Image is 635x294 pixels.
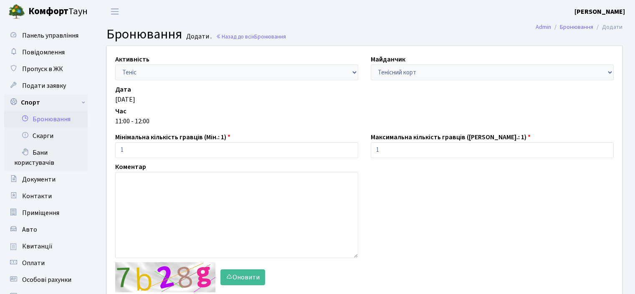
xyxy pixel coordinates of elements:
[4,271,88,288] a: Особові рахунки
[4,128,88,144] a: Скарги
[22,275,71,284] span: Особові рахунки
[115,162,146,172] label: Коментар
[4,144,88,171] a: Бани користувачів
[536,23,551,31] a: Admin
[22,242,53,251] span: Квитанції
[22,81,66,90] span: Подати заявку
[371,132,531,142] label: Максимальна кількість гравців ([PERSON_NAME].: 1)
[22,175,56,184] span: Документи
[104,5,125,18] button: Переключити навігацію
[22,225,37,234] span: Авто
[22,31,78,40] span: Панель управління
[22,48,65,57] span: Повідомлення
[4,27,88,44] a: Панель управління
[574,7,625,16] b: [PERSON_NAME]
[4,77,88,94] a: Подати заявку
[28,5,88,19] span: Таун
[4,255,88,271] a: Оплати
[115,262,215,292] img: default
[4,238,88,255] a: Квитанції
[115,116,614,126] div: 11:00 - 12:00
[115,84,131,95] label: Дата
[185,33,212,41] small: Додати .
[4,171,88,188] a: Документи
[4,221,88,238] a: Авто
[4,44,88,61] a: Повідомлення
[216,33,286,41] a: Назад до всіхБронювання
[115,132,230,142] label: Мінімальна кількість гравців (Мін.: 1)
[28,5,68,18] b: Комфорт
[8,3,25,20] img: logo.png
[4,61,88,77] a: Пропуск в ЖК
[115,106,126,116] label: Час
[4,188,88,205] a: Контакти
[22,64,63,74] span: Пропуск в ЖК
[4,111,88,128] a: Бронювання
[371,54,405,64] label: Майданчик
[254,33,286,41] span: Бронювання
[4,205,88,221] a: Приміщення
[106,25,182,44] span: Бронювання
[22,192,52,201] span: Контакти
[593,23,622,32] li: Додати
[115,95,614,105] div: [DATE]
[22,208,59,217] span: Приміщення
[4,94,88,111] a: Спорт
[22,258,45,268] span: Оплати
[574,7,625,17] a: [PERSON_NAME]
[115,54,149,64] label: Активність
[523,18,635,36] nav: breadcrumb
[220,269,265,285] button: Оновити
[560,23,593,31] a: Бронювання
